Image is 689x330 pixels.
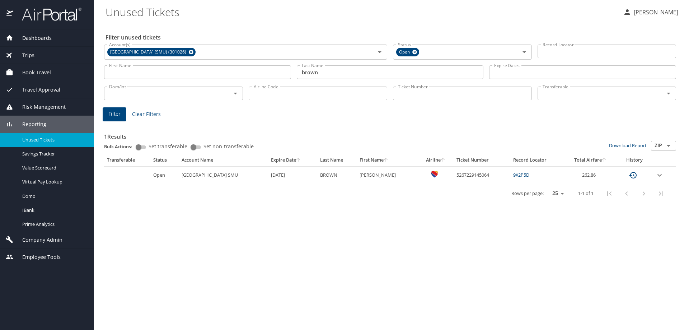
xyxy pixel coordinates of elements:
span: Travel Approval [13,86,60,94]
button: Open [230,88,240,98]
span: Clear Filters [132,110,161,119]
select: rows per page [547,188,567,199]
span: Employee Tools [13,253,61,261]
th: First Name [357,154,418,166]
p: Rows per page: [511,191,544,196]
th: Total Airfare [564,154,617,166]
button: Open [375,47,385,57]
button: Clear Filters [129,108,164,121]
span: Company Admin [13,236,62,244]
span: Set transferable [149,144,187,149]
span: [GEOGRAPHIC_DATA] (SMU) (301026) [107,48,191,56]
img: bnYnzlNK7txYEDdZKaGJhU0uy2pBZGKU3ewuEsf2fAAMA9p6PmltIngwAAAAASUVORK5CYII= [431,171,438,178]
span: Value Scorecard [22,164,85,171]
a: 9X2P5D [513,172,529,178]
div: Open [396,48,419,56]
span: Trips [13,51,34,59]
a: Download Report [609,142,647,149]
span: Domo [22,193,85,200]
td: [DATE] [268,166,318,184]
th: History [617,154,652,166]
p: 1-1 of 1 [578,191,594,196]
span: Reporting [13,120,46,128]
img: icon-airportal.png [6,7,14,21]
span: Dashboards [13,34,52,42]
td: [PERSON_NAME] [357,166,418,184]
button: sort [441,158,446,163]
button: Open [664,88,674,98]
button: Open [664,141,674,151]
p: Bulk Actions: [104,143,138,150]
img: airportal-logo.png [14,7,81,21]
p: [PERSON_NAME] [632,8,678,17]
th: Ticket Number [454,154,510,166]
td: 262.86 [564,166,617,184]
h3: 1 Results [104,128,676,141]
span: Virtual Pay Lookup [22,178,85,185]
span: Prime Analytics [22,221,85,228]
td: 5267229145064 [454,166,510,184]
th: Expire Date [268,154,318,166]
th: Record Locator [510,154,564,166]
th: Airline [418,154,454,166]
span: Unused Tickets [22,136,85,143]
span: Savings Tracker [22,150,85,157]
th: Account Name [179,154,268,166]
span: Open [396,48,414,56]
span: IBank [22,207,85,214]
th: Status [150,154,178,166]
td: Open [150,166,178,184]
button: sort [384,158,389,163]
button: sort [602,158,607,163]
span: Risk Management [13,103,66,111]
table: custom pagination table [104,154,676,203]
span: Filter [108,110,121,118]
button: sort [296,158,301,163]
div: Transferable [107,157,147,163]
button: expand row [655,171,664,180]
span: Book Travel [13,69,51,76]
div: [GEOGRAPHIC_DATA] (SMU) (301026) [107,48,196,56]
button: Open [519,47,529,57]
td: [GEOGRAPHIC_DATA] SMU [179,166,268,184]
h1: Unused Tickets [106,1,617,23]
td: BROWN [317,166,357,184]
span: Set non-transferable [203,144,254,149]
th: Last Name [317,154,357,166]
h2: Filter unused tickets [106,32,678,43]
button: [PERSON_NAME] [620,6,681,19]
button: Filter [103,107,126,121]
